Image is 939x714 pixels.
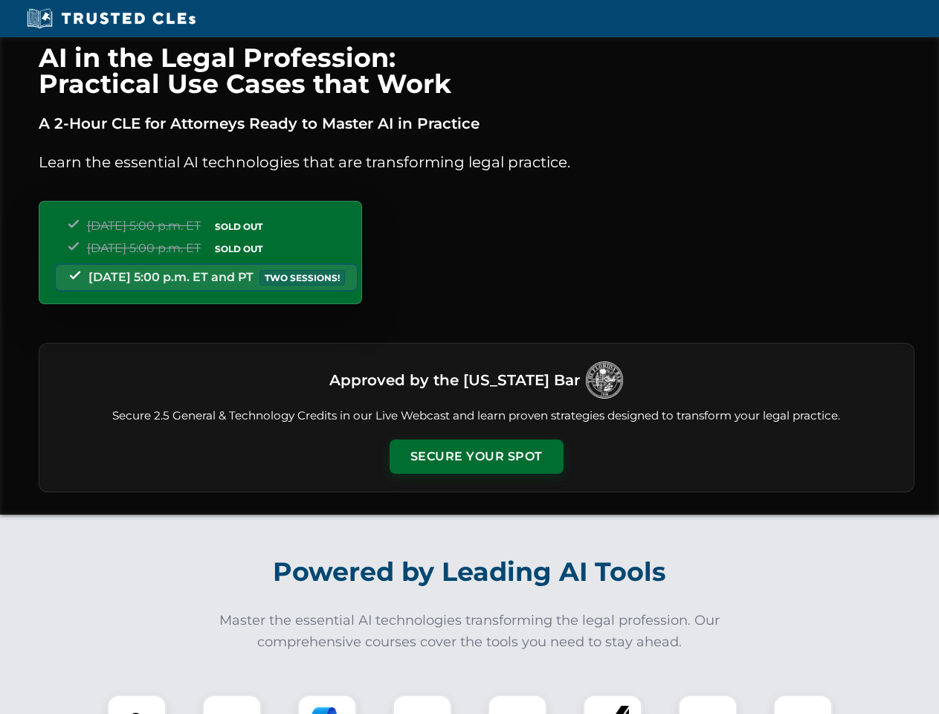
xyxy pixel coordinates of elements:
button: Secure Your Spot [390,440,564,474]
img: Logo [586,361,623,399]
span: [DATE] 5:00 p.m. ET [87,241,201,255]
h2: Powered by Leading AI Tools [58,546,882,598]
h3: Approved by the [US_STATE] Bar [329,367,580,393]
h1: AI in the Legal Profession: Practical Use Cases that Work [39,45,914,97]
span: SOLD OUT [210,241,268,257]
span: SOLD OUT [210,219,268,234]
p: Learn the essential AI technologies that are transforming legal practice. [39,150,914,174]
p: A 2-Hour CLE for Attorneys Ready to Master AI in Practice [39,112,914,135]
p: Secure 2.5 General & Technology Credits in our Live Webcast and learn proven strategies designed ... [57,408,896,425]
span: [DATE] 5:00 p.m. ET [87,219,201,233]
img: Trusted CLEs [22,7,200,30]
p: Master the essential AI technologies transforming the legal profession. Our comprehensive courses... [210,610,730,653]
